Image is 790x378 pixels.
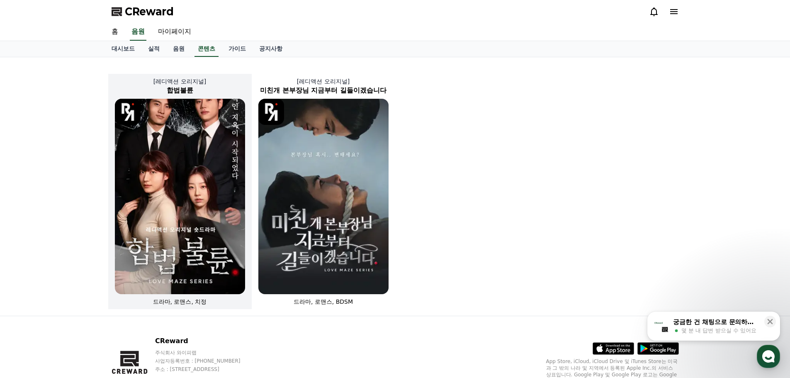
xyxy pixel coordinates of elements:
a: 대화 [55,263,107,284]
p: 주소 : [STREET_ADDRESS] [155,366,256,373]
p: CReward [155,336,256,346]
a: 콘텐츠 [194,41,219,57]
p: [레디액션 오리지널] [252,77,395,85]
span: 홈 [26,276,31,282]
span: 드라마, 로맨스, 치정 [153,298,207,305]
a: 마이페이지 [151,23,198,41]
p: 사업자등록번호 : [PHONE_NUMBER] [155,358,256,364]
a: 공지사항 [253,41,289,57]
a: [레디액션 오리지널] 합법불륜 합법불륜 [object Object] Logo 드라마, 로맨스, 치정 [108,71,252,312]
h2: 합법불륜 [108,85,252,95]
img: 미친개 본부장님 지금부터 길들이겠습니다 [258,99,389,294]
a: CReward [112,5,174,18]
a: 가이드 [222,41,253,57]
a: [레디액션 오리지널] 미친개 본부장님 지금부터 길들이겠습니다 미친개 본부장님 지금부터 길들이겠습니다 [object Object] Logo 드라마, 로맨스, BDSM [252,71,395,312]
span: CReward [125,5,174,18]
img: 합법불륜 [115,99,245,294]
a: 대시보드 [105,41,141,57]
span: 설정 [128,276,138,282]
a: 홈 [105,23,125,41]
img: [object Object] Logo [258,99,284,125]
a: 실적 [141,41,166,57]
p: 주식회사 와이피랩 [155,349,256,356]
a: 설정 [107,263,159,284]
a: 홈 [2,263,55,284]
p: [레디액션 오리지널] [108,77,252,85]
span: 드라마, 로맨스, BDSM [294,298,353,305]
h2: 미친개 본부장님 지금부터 길들이겠습니다 [252,85,395,95]
a: 음원 [130,23,146,41]
a: 음원 [166,41,191,57]
img: [object Object] Logo [115,99,141,125]
span: 대화 [76,276,86,283]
